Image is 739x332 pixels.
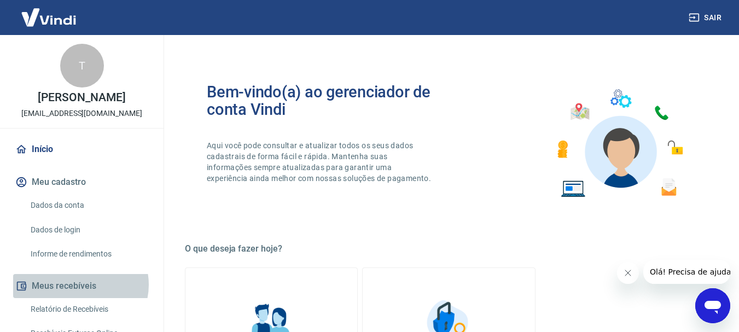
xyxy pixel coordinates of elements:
img: Imagem de um avatar masculino com diversos icones exemplificando as funcionalidades do gerenciado... [548,83,691,204]
p: [EMAIL_ADDRESS][DOMAIN_NAME] [21,108,142,119]
button: Sair [686,8,726,28]
span: Olá! Precisa de ajuda? [7,8,92,16]
p: Aqui você pode consultar e atualizar todos os seus dados cadastrais de forma fácil e rápida. Mant... [207,140,433,184]
div: T [60,44,104,88]
a: Dados de login [26,219,150,241]
button: Meu cadastro [13,170,150,194]
h5: O que deseja fazer hoje? [185,243,713,254]
a: Dados da conta [26,194,150,217]
iframe: Fechar mensagem [617,262,639,284]
iframe: Botão para abrir a janela de mensagens [695,288,730,323]
img: Vindi [13,1,84,34]
p: [PERSON_NAME] [38,92,125,103]
a: Início [13,137,150,161]
a: Relatório de Recebíveis [26,298,150,321]
button: Meus recebíveis [13,274,150,298]
iframe: Mensagem da empresa [643,260,730,284]
h2: Bem-vindo(a) ao gerenciador de conta Vindi [207,83,449,118]
a: Informe de rendimentos [26,243,150,265]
